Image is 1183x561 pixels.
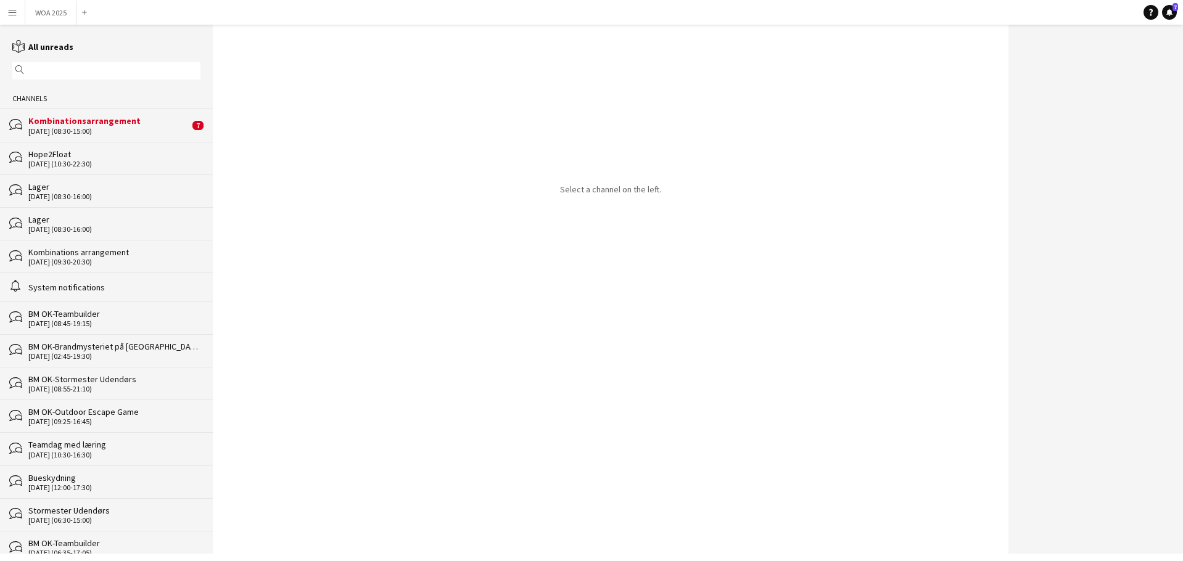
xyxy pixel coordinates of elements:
div: Lager [28,181,200,192]
div: [DATE] (08:30-16:00) [28,192,200,201]
div: [DATE] (10:30-22:30) [28,160,200,168]
button: WOA 2025 [25,1,77,25]
div: BM OK-Outdoor Escape Game [28,406,200,417]
div: [DATE] (08:45-19:15) [28,319,200,328]
p: Select a channel on the left. [560,184,661,195]
div: [DATE] (02:45-19:30) [28,352,200,361]
div: BM OK-Teambuilder [28,308,200,319]
div: [DATE] (06:30-15:00) [28,516,200,525]
div: Kombinationsarrangement [28,115,189,126]
div: BM OK-Stormester Udendørs [28,374,200,385]
div: Bueskydning [28,472,200,483]
div: Teamdag med læring [28,439,200,450]
div: [DATE] (08:30-16:00) [28,225,200,234]
a: All unreads [12,41,73,52]
div: Lager [28,214,200,225]
span: 7 [1173,3,1178,11]
div: [DATE] (08:55-21:10) [28,385,200,393]
div: [DATE] (12:00-17:30) [28,483,200,492]
span: 7 [192,121,204,130]
div: [DATE] (10:30-16:30) [28,451,200,459]
div: BM OK-Brandmysteriet på [GEOGRAPHIC_DATA] [28,341,200,352]
div: [DATE] (06:35-17:05) [28,549,200,557]
a: 7 [1162,5,1177,20]
div: [DATE] (09:30-20:30) [28,258,200,266]
div: [DATE] (09:25-16:45) [28,417,200,426]
div: Kombinations arrangement [28,247,200,258]
div: Stormester Udendørs [28,505,200,516]
div: [DATE] (08:30-15:00) [28,127,189,136]
div: Hope2Float [28,149,200,160]
div: BM OK-Teambuilder [28,538,200,549]
div: System notifications [28,282,200,293]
